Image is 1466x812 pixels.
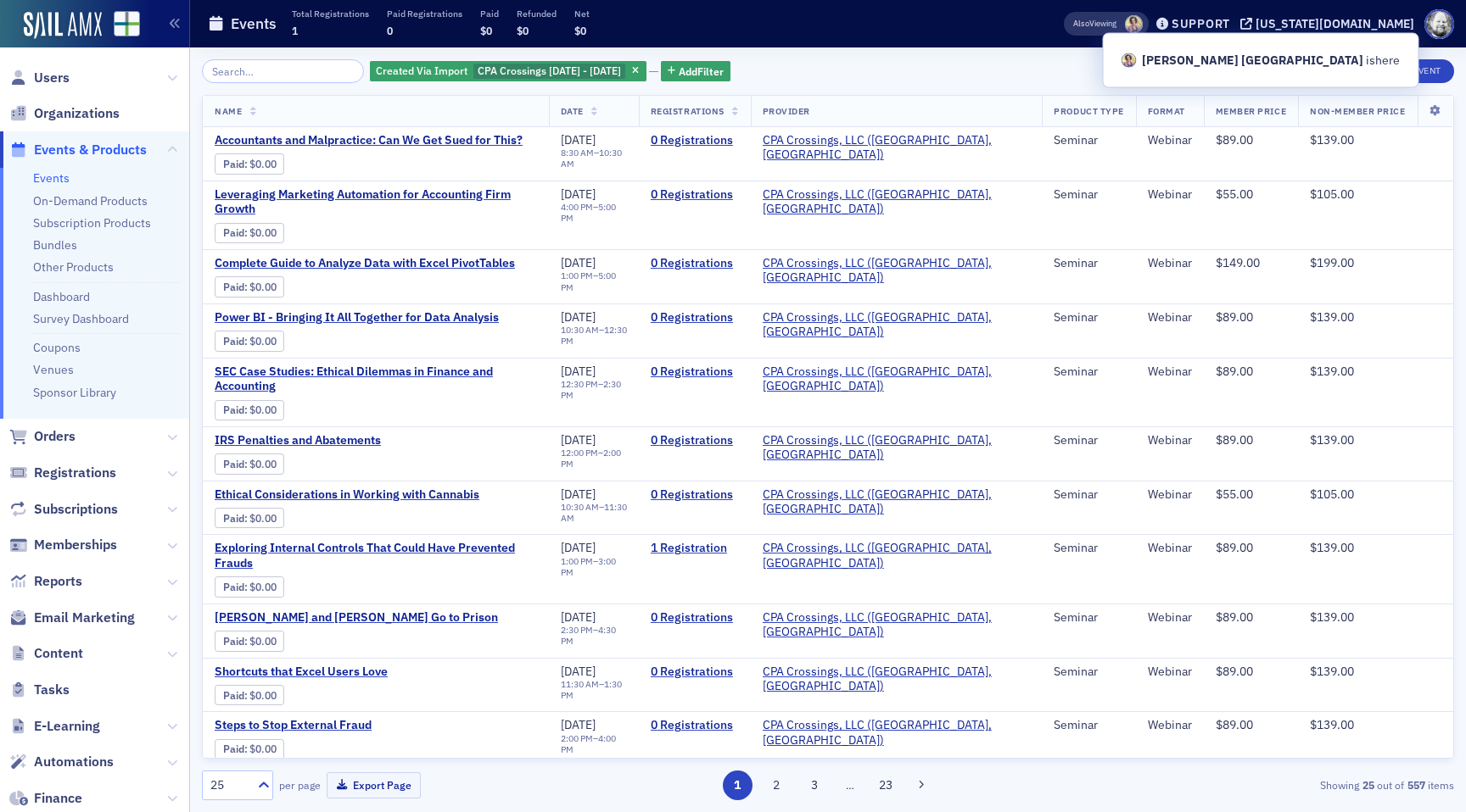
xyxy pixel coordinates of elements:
[33,385,116,400] a: Sponsor Library
[561,270,616,292] time: 5:00 PM
[561,732,593,744] time: 2:00 PM
[763,610,1031,640] a: CPA Crossings, LLC ([GEOGRAPHIC_DATA], [GEOGRAPHIC_DATA])
[9,69,70,87] a: Users
[651,256,739,271] a: 0 Registrations
[651,610,739,626] a: 0 Registrations
[9,104,120,123] a: Organizations
[33,362,74,377] a: Venues
[215,487,500,503] a: Ethical Considerations in Working with Cannabis
[1148,718,1192,733] div: Webinar
[561,448,627,470] div: –
[561,733,627,755] div: –
[223,635,249,648] span: :
[33,215,151,231] a: Subscription Products
[102,11,140,40] a: View Homepage
[34,141,147,159] span: Events & Products
[1216,255,1260,270] span: $149.00
[561,147,627,170] div: –
[1148,364,1192,380] div: Webinar
[561,378,598,390] time: 12:30 PM
[34,681,70,699] span: Tasks
[215,610,500,626] a: [PERSON_NAME] and [PERSON_NAME] Go to Prison
[763,665,1031,694] span: CPA Crossings, LLC (Rochester, MI)
[763,105,810,117] span: Provider
[24,12,102,39] img: SailAMX
[561,379,627,401] div: –
[249,742,277,755] span: $0.00
[1216,105,1286,117] span: Member Price
[215,310,500,325] a: Power BI - Bringing It All Together for Data Analysis
[9,717,100,736] a: E-Learning
[480,24,492,37] span: $0
[763,541,1031,570] a: CPA Crossings, LLC ([GEOGRAPHIC_DATA], [GEOGRAPHIC_DATA])
[561,555,593,567] time: 1:00 PM
[561,501,627,524] time: 11:30 AM
[561,624,593,636] time: 2:30 PM
[763,433,1031,463] span: CPA Crossings, LLC (Rochester, MI)
[223,226,249,239] span: :
[223,689,249,702] span: :
[223,458,249,470] span: :
[215,739,284,759] div: Paid: 0 - $0
[223,158,249,170] span: :
[33,259,114,275] a: Other Products
[517,24,529,37] span: $0
[800,770,830,800] button: 3
[561,501,599,513] time: 10:30 AM
[1310,717,1354,732] span: $139.00
[215,105,242,117] span: Name
[223,512,249,525] span: :
[215,276,284,297] div: Paid: 0 - $0
[763,187,1031,217] span: CPA Crossings, LLC (Rochester, MI)
[561,147,594,159] time: 8:30 AM
[561,105,584,117] span: Date
[561,502,627,524] div: –
[33,340,81,355] a: Coupons
[574,8,590,19] p: Net
[1310,255,1354,270] span: $199.00
[1216,132,1253,147] span: $89.00
[33,311,129,326] a: Survey Dashboard
[9,536,117,554] a: Memberships
[763,541,1031,570] span: CPA Crossings, LLC (Rochester, MI)
[223,689,244,702] a: Paid
[1216,717,1253,732] span: $89.00
[763,718,1031,748] span: CPA Crossings, LLC (Rochester, MI)
[387,8,462,19] p: Paid Registrations
[1310,540,1354,555] span: $139.00
[215,187,537,217] a: Leveraging Marketing Automation for Accounting Firm Growth
[1310,664,1354,679] span: $139.00
[34,104,120,123] span: Organizations
[651,133,739,148] a: 0 Registrations
[1148,610,1192,626] div: Webinar
[651,541,739,556] a: 1 Registration
[9,753,114,771] a: Automations
[33,289,90,304] a: Dashboard
[651,665,739,680] a: 0 Registrations
[215,256,515,271] span: Complete Guide to Analyze Data with Excel PivotTables
[223,742,244,755] a: Paid
[561,664,596,679] span: [DATE]
[763,256,1031,286] span: CPA Crossings, LLC (Rochester, MI)
[34,753,114,771] span: Automations
[215,718,500,733] span: Steps to Stop External Fraud
[763,310,1031,340] span: CPA Crossings, LLC (Rochester, MI)
[561,625,627,647] div: –
[1054,665,1123,680] div: Seminar
[34,427,76,446] span: Orders
[561,624,616,647] time: 4:30 PM
[1404,777,1428,793] strong: 557
[223,581,244,593] a: Paid
[223,512,244,525] a: Paid
[279,777,321,793] label: per page
[370,61,646,82] div: CPA Crossings Nov 2025 - April 2026
[1240,18,1420,30] button: [US_STATE][DOMAIN_NAME]
[561,202,627,224] div: –
[651,364,739,380] a: 0 Registrations
[561,678,622,701] time: 1:30 PM
[223,742,249,755] span: :
[249,458,277,470] span: $0.00
[561,432,596,448] span: [DATE]
[561,732,616,755] time: 4:00 PM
